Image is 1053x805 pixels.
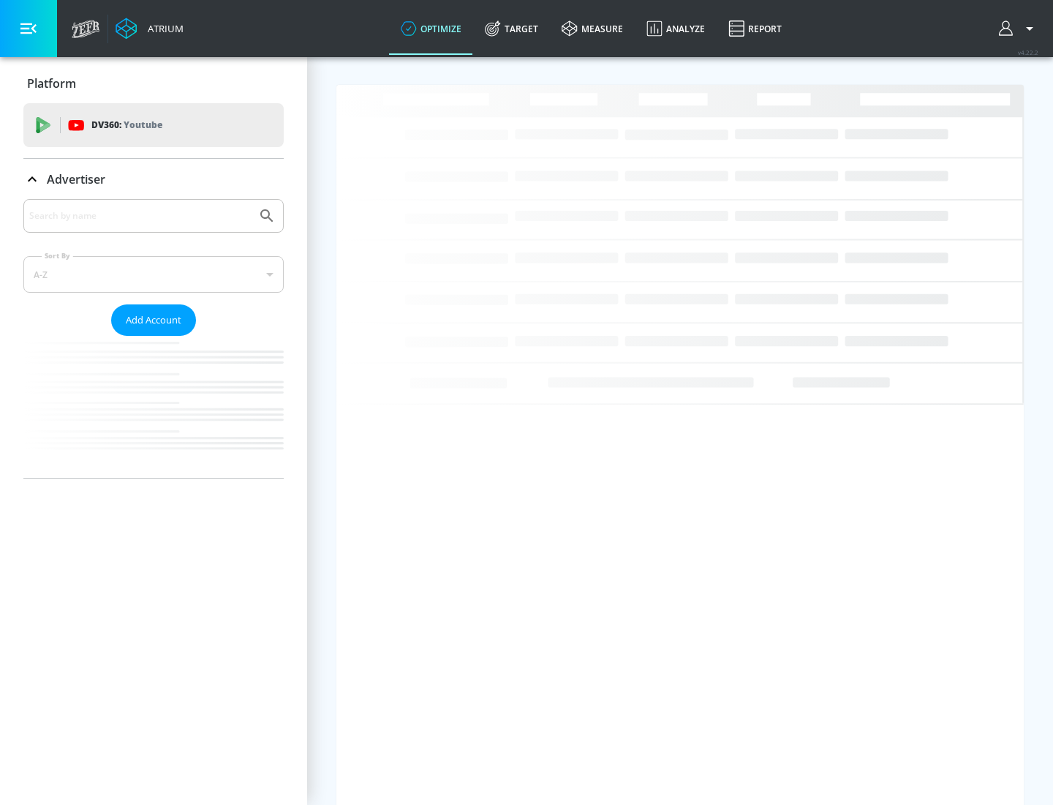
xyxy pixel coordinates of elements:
p: DV360: [91,117,162,133]
button: Add Account [111,304,196,336]
a: measure [550,2,635,55]
nav: list of Advertiser [23,336,284,478]
a: Analyze [635,2,717,55]
span: Add Account [126,312,181,329]
input: Search by name [29,206,251,225]
div: Advertiser [23,199,284,478]
a: Report [717,2,793,55]
div: Platform [23,63,284,104]
label: Sort By [42,251,73,261]
span: v 4.22.2 [1018,48,1038,56]
div: Atrium [142,22,184,35]
div: Advertiser [23,159,284,200]
p: Advertiser [47,171,105,187]
a: Target [473,2,550,55]
p: Youtube [124,117,162,132]
a: optimize [389,2,473,55]
div: A-Z [23,256,284,293]
p: Platform [27,75,76,91]
div: DV360: Youtube [23,103,284,147]
a: Atrium [116,18,184,40]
